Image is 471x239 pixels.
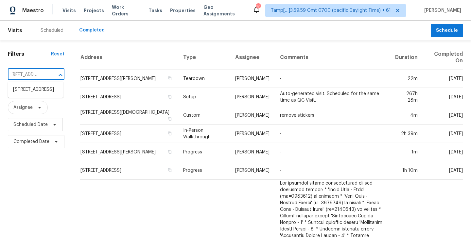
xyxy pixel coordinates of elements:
[271,7,391,14] span: Tamp[…]3:59:59 Gmt 0700 (pacific Daylight Time) + 61
[80,70,178,88] td: [STREET_ADDRESS][PERSON_NAME]
[84,7,104,14] span: Projects
[423,88,463,106] td: [DATE]
[203,4,245,17] span: Geo Assignments
[390,143,423,161] td: 1m
[230,70,275,88] td: [PERSON_NAME]
[13,121,48,128] span: Scheduled Date
[178,161,230,180] td: Progress
[230,143,275,161] td: [PERSON_NAME]
[423,125,463,143] td: [DATE]
[178,106,230,125] td: Custom
[148,8,162,13] span: Tasks
[390,125,423,143] td: 2h 39m
[390,88,423,106] td: 267h 28m
[80,88,178,106] td: [STREET_ADDRESS]
[423,106,463,125] td: [DATE]
[230,125,275,143] td: [PERSON_NAME]
[431,24,463,37] button: Schedule
[230,106,275,125] td: [PERSON_NAME]
[167,94,173,100] button: Copy Address
[178,88,230,106] td: Setup
[8,23,22,38] span: Visits
[13,104,33,111] span: Assignee
[230,46,275,70] th: Assignee
[13,138,49,145] span: Completed Date
[62,7,76,14] span: Visits
[80,46,178,70] th: Address
[167,130,173,136] button: Copy Address
[80,143,178,161] td: [STREET_ADDRESS][PERSON_NAME]
[80,125,178,143] td: [STREET_ADDRESS]
[178,125,230,143] td: In-Person Walkthrough
[275,143,390,161] td: -
[112,4,141,17] span: Work Orders
[178,143,230,161] td: Progress
[422,7,461,14] span: [PERSON_NAME]
[167,149,173,155] button: Copy Address
[167,167,173,173] button: Copy Address
[390,70,423,88] td: 22m
[275,161,390,180] td: -
[423,143,463,161] td: [DATE]
[41,27,63,34] div: Scheduled
[178,46,230,70] th: Type
[8,51,51,57] h1: Filters
[230,161,275,180] td: [PERSON_NAME]
[22,7,44,14] span: Maestro
[275,46,390,70] th: Comments
[167,116,173,122] button: Copy Address
[275,88,390,106] td: Auto-generated visit. Scheduled for the same time as QC Visit.
[390,46,423,70] th: Duration
[256,4,260,10] div: 701
[8,84,63,95] li: [STREET_ADDRESS]
[275,106,390,125] td: remove stickers
[79,27,105,33] div: Completed
[8,70,46,80] input: Search for an address...
[423,70,463,88] td: [DATE]
[178,70,230,88] td: Teardown
[423,161,463,180] td: [DATE]
[170,7,196,14] span: Properties
[167,75,173,81] button: Copy Address
[51,51,64,57] div: Reset
[56,70,65,80] button: Close
[275,70,390,88] td: -
[80,106,178,125] td: [STREET_ADDRESS][DEMOGRAPHIC_DATA]
[390,106,423,125] td: 4m
[390,161,423,180] td: 1h 10m
[230,88,275,106] td: [PERSON_NAME]
[80,161,178,180] td: [STREET_ADDRESS]
[423,46,463,70] th: Completed On
[436,27,458,35] span: Schedule
[275,125,390,143] td: -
